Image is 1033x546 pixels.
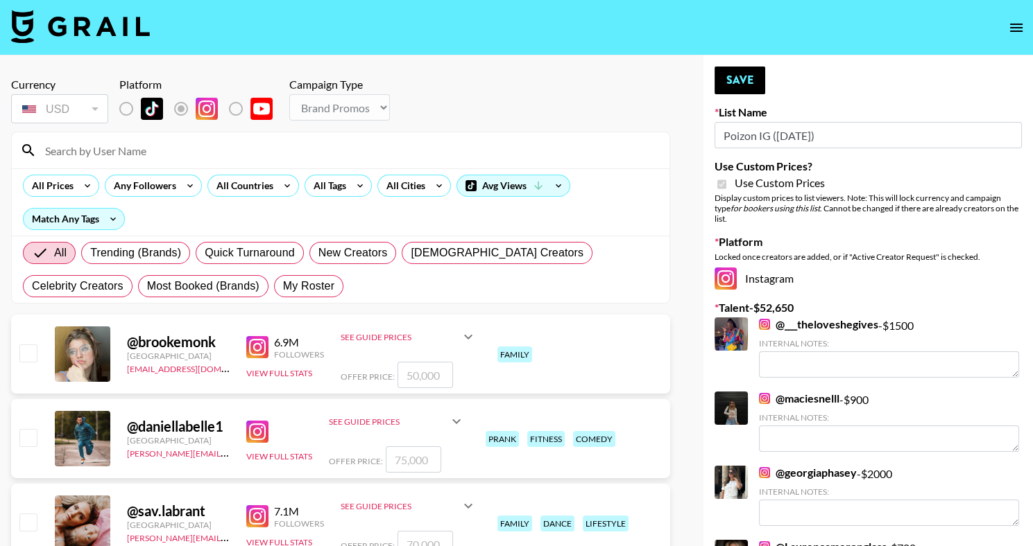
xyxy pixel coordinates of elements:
span: Offer Price: [341,371,395,382]
div: Followers [274,518,324,529]
div: 7.1M [274,504,324,518]
span: Offer Price: [329,456,383,466]
div: lifestyle [583,516,629,531]
img: Instagram [246,336,268,358]
img: Instagram [196,98,218,120]
div: 6.9M [274,335,324,349]
div: See Guide Prices [341,332,460,342]
div: @ daniellabelle1 [127,418,230,435]
em: for bookers using this list [731,203,820,213]
a: @georgiaphasey [759,466,857,479]
div: family [497,346,532,362]
div: [GEOGRAPHIC_DATA] [127,520,230,530]
span: Quick Turnaround [205,245,295,261]
div: - $ 2000 [759,466,1019,526]
img: YouTube [250,98,273,120]
span: Trending (Brands) [90,245,181,261]
div: @ brookemonk [127,333,230,351]
div: See Guide Prices [341,320,477,353]
div: Followers [274,349,324,360]
img: TikTok [141,98,163,120]
div: Locked once creators are added, or if "Active Creator Request" is checked. [715,252,1022,262]
div: dance [540,516,574,531]
span: Use Custom Prices [735,176,825,190]
div: All Countries [208,175,276,196]
div: All Tags [305,175,349,196]
div: USD [14,97,105,121]
div: Campaign Type [289,78,390,91]
span: My Roster [283,278,334,294]
a: [PERSON_NAME][EMAIL_ADDRESS][DOMAIN_NAME] [127,530,332,543]
div: Match Any Tags [24,209,124,229]
div: @ sav.labrant [127,502,230,520]
div: [GEOGRAPHIC_DATA] [127,351,230,361]
img: Instagram [759,319,770,330]
div: - $ 1500 [759,317,1019,378]
div: Internal Notes: [759,338,1019,349]
img: Instagram [246,505,268,527]
div: Currency is locked to USD [11,91,108,126]
div: Display custom prices to list viewers. Note: This will lock currency and campaign type . Cannot b... [715,193,1022,224]
span: All [54,245,67,261]
input: 75,000 [386,446,441,473]
div: See Guide Prices [329,405,465,438]
div: See Guide Prices [341,501,460,511]
img: Instagram [759,467,770,478]
div: See Guide Prices [329,416,448,427]
a: [EMAIL_ADDRESS][DOMAIN_NAME] [127,361,266,374]
button: Save [715,67,765,94]
span: [DEMOGRAPHIC_DATA] Creators [411,245,583,261]
div: See Guide Prices [341,489,477,522]
span: New Creators [318,245,388,261]
img: Grail Talent [11,10,150,43]
input: Search by User Name [37,139,661,161]
a: @___theloveshegives [759,317,878,331]
div: comedy [573,431,615,447]
div: family [497,516,532,531]
div: Avg Views [457,175,570,196]
span: Celebrity Creators [32,278,123,294]
button: open drawer [1002,14,1030,42]
div: [GEOGRAPHIC_DATA] [127,435,230,446]
img: Instagram [246,421,268,443]
input: 50,000 [398,362,453,388]
img: Instagram [759,393,770,404]
label: Talent - $ 52,650 [715,301,1022,315]
div: Platform [119,78,284,91]
div: fitness [527,431,565,447]
div: Currency [11,78,108,91]
div: Instagram [715,267,1022,290]
div: All Prices [24,175,76,196]
label: Use Custom Prices? [715,159,1022,173]
a: @maciesnelll [759,391,839,405]
div: Any Followers [105,175,179,196]
div: Internal Notes: [759,486,1019,497]
div: Internal Notes: [759,412,1019,423]
label: List Name [715,105,1022,119]
button: View Full Stats [246,451,312,461]
button: View Full Stats [246,368,312,378]
div: - $ 900 [759,391,1019,452]
span: Most Booked (Brands) [147,278,259,294]
div: List locked to Instagram. [119,94,284,123]
img: Instagram [715,267,737,290]
label: Platform [715,235,1022,249]
div: All Cities [378,175,428,196]
div: prank [486,431,519,447]
a: [PERSON_NAME][EMAIL_ADDRESS][DOMAIN_NAME] [127,446,332,459]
